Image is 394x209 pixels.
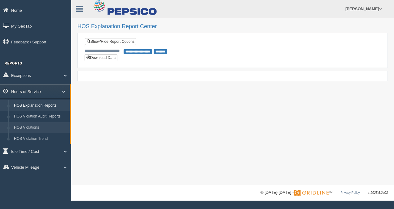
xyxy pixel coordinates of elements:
[11,100,70,111] a: HOS Explanation Reports
[260,189,388,196] div: © [DATE]-[DATE] - ™
[368,191,388,194] span: v. 2025.5.2403
[85,54,117,61] button: Download Data
[11,133,70,145] a: HOS Violation Trend
[11,111,70,122] a: HOS Violation Audit Reports
[85,38,136,45] a: Show/Hide Report Options
[340,191,360,194] a: Privacy Policy
[11,122,70,133] a: HOS Violations
[294,190,329,196] img: Gridline
[77,24,388,30] h2: HOS Explanation Report Center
